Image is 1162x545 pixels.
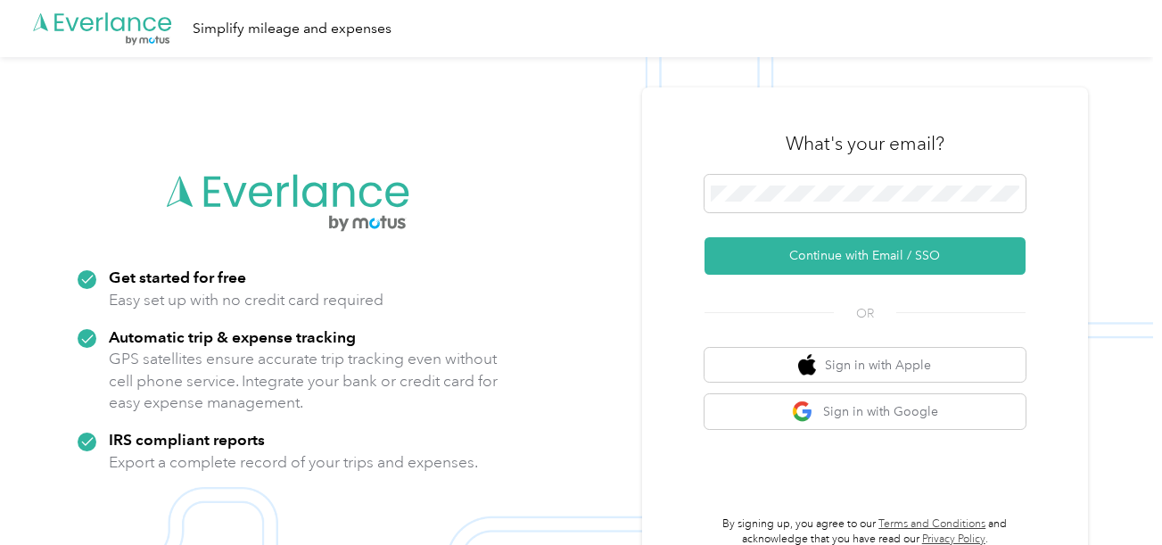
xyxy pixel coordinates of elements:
[109,348,499,414] p: GPS satellites ensure accurate trip tracking even without cell phone service. Integrate your bank...
[798,354,816,376] img: apple logo
[109,268,246,286] strong: Get started for free
[705,394,1026,429] button: google logoSign in with Google
[109,451,478,474] p: Export a complete record of your trips and expenses.
[792,400,814,423] img: google logo
[109,289,383,311] p: Easy set up with no credit card required
[878,517,985,531] a: Terms and Conditions
[786,131,944,156] h3: What's your email?
[705,237,1026,275] button: Continue with Email / SSO
[705,348,1026,383] button: apple logoSign in with Apple
[193,18,391,40] div: Simplify mileage and expenses
[109,430,265,449] strong: IRS compliant reports
[834,304,896,323] span: OR
[109,327,356,346] strong: Automatic trip & expense tracking
[1062,445,1162,545] iframe: Everlance-gr Chat Button Frame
